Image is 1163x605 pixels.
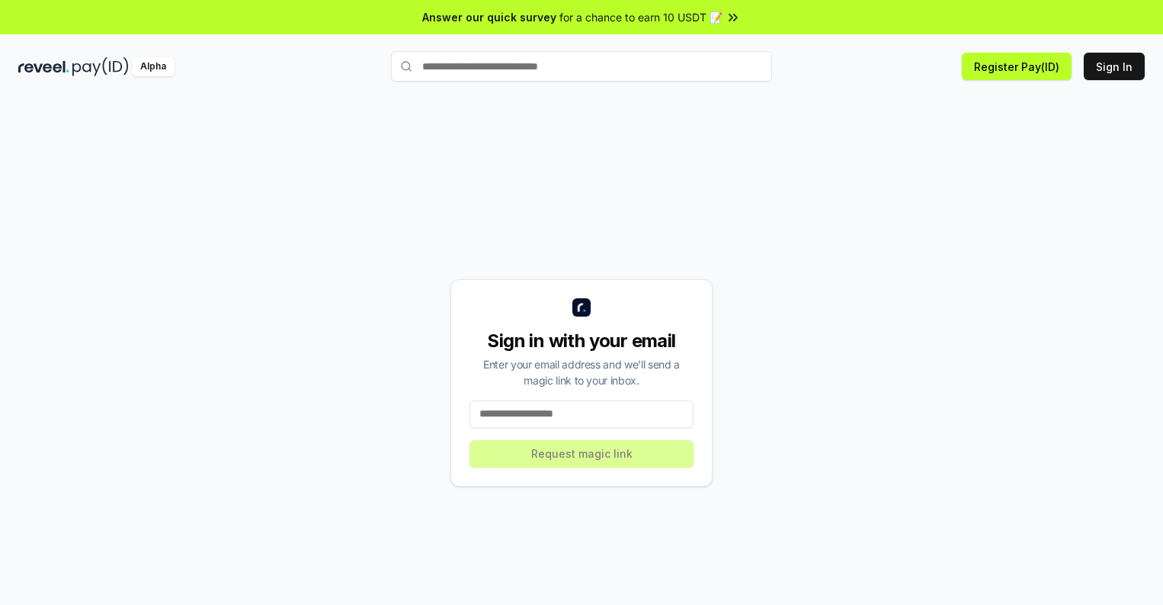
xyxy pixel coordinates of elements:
div: Sign in with your email [469,329,694,353]
img: reveel_dark [18,57,69,76]
span: Answer our quick survey [422,9,556,25]
button: Register Pay(ID) [962,53,1072,80]
img: logo_small [572,298,591,317]
span: for a chance to earn 10 USDT 📝 [559,9,722,25]
div: Enter your email address and we’ll send a magic link to your inbox. [469,356,694,388]
button: Sign In [1084,53,1145,80]
img: pay_id [72,57,129,76]
div: Alpha [132,57,175,76]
